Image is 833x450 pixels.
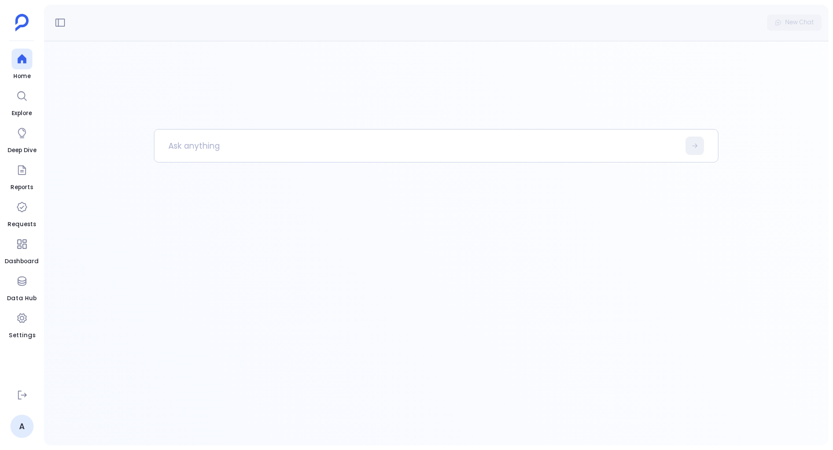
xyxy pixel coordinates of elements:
[9,331,35,340] span: Settings
[8,220,36,229] span: Requests
[10,183,33,192] span: Reports
[8,197,36,229] a: Requests
[7,271,36,303] a: Data Hub
[9,308,35,340] a: Settings
[12,72,32,81] span: Home
[10,415,34,438] a: A
[5,257,39,266] span: Dashboard
[12,86,32,118] a: Explore
[12,49,32,81] a: Home
[8,146,36,155] span: Deep Dive
[5,234,39,266] a: Dashboard
[10,160,33,192] a: Reports
[7,294,36,303] span: Data Hub
[8,123,36,155] a: Deep Dive
[15,14,29,31] img: petavue logo
[12,109,32,118] span: Explore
